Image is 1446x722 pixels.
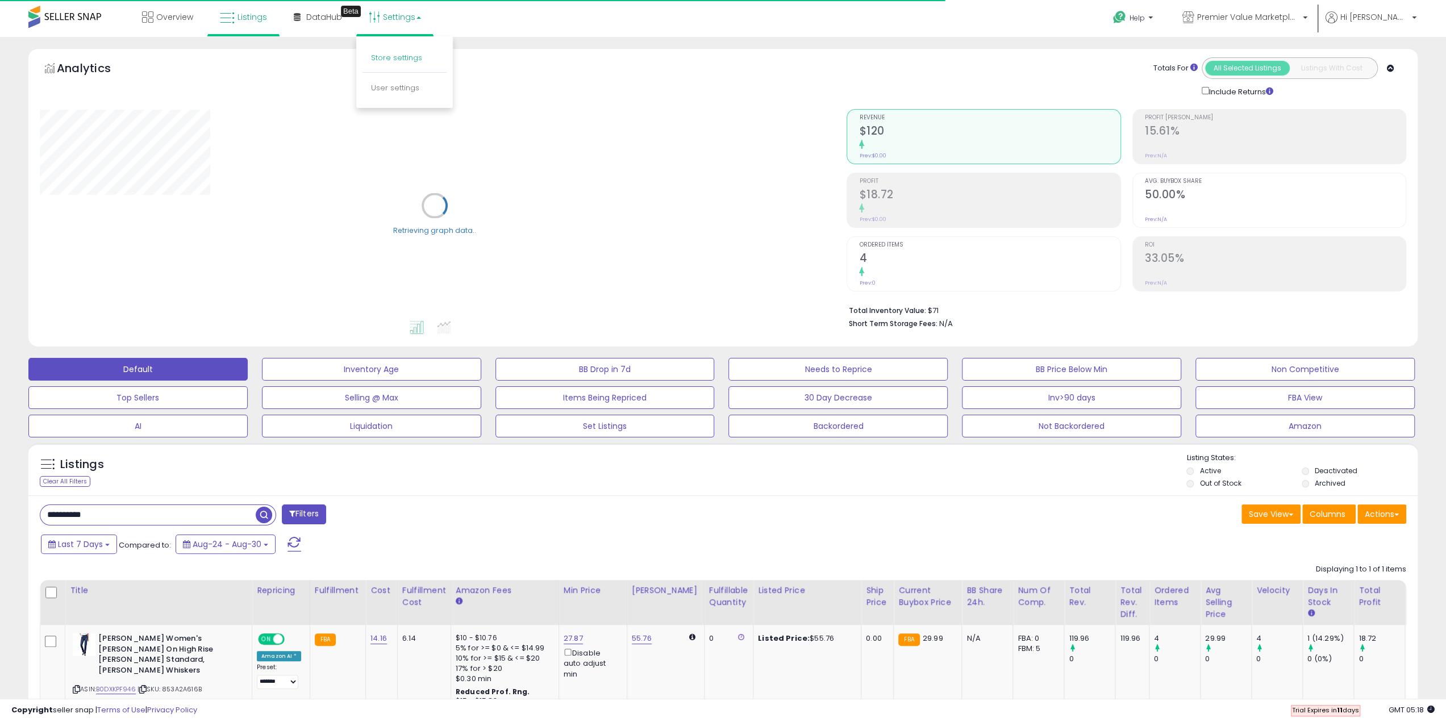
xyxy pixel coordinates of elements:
[859,152,886,159] small: Prev: $0.00
[859,242,1120,248] span: Ordered Items
[1292,706,1359,715] span: Trial Expires in days
[898,585,957,608] div: Current Buybox Price
[1195,358,1415,381] button: Non Competitive
[1145,115,1406,121] span: Profit [PERSON_NAME]
[859,279,875,286] small: Prev: 0
[259,635,273,644] span: ON
[262,386,481,409] button: Selling @ Max
[1256,585,1298,596] div: Velocity
[1145,152,1167,159] small: Prev: N/A
[456,596,462,607] small: Amazon Fees.
[1205,585,1247,620] div: Avg Selling Price
[1120,585,1144,620] div: Total Rev. Diff.
[119,540,171,550] span: Compared to:
[1256,654,1302,664] div: 0
[60,457,104,473] h5: Listings
[1205,654,1251,664] div: 0
[859,178,1120,185] span: Profit
[176,535,276,554] button: Aug-24 - Aug-30
[1205,633,1251,644] div: 29.99
[257,651,301,661] div: Amazon AI *
[1315,466,1357,475] label: Deactivated
[257,585,305,596] div: Repricing
[859,115,1120,121] span: Revenue
[1154,633,1200,644] div: 4
[98,633,236,678] b: [PERSON_NAME] Women's [PERSON_NAME] On High Rise [PERSON_NAME] Standard, [PERSON_NAME] Whiskers
[1195,415,1415,437] button: Amazon
[495,415,715,437] button: Set Listings
[1389,704,1435,715] span: 2025-09-7 05:18 GMT
[1130,13,1145,23] span: Help
[1205,61,1290,76] button: All Selected Listings
[728,415,948,437] button: Backordered
[564,646,618,679] div: Disable auto adjust min
[1153,63,1198,74] div: Totals For
[1316,564,1406,575] div: Displaying 1 to 1 of 1 items
[1315,478,1345,488] label: Archived
[456,663,550,674] div: 17% for > $20
[370,585,393,596] div: Cost
[96,685,136,694] a: B0DXKPF946
[306,11,342,23] span: DataHub
[1018,644,1055,654] div: FBM: 5
[315,585,361,596] div: Fulfillment
[1120,633,1140,644] div: 119.96
[1302,504,1356,524] button: Columns
[371,52,422,63] a: Store settings
[728,386,948,409] button: 30 Day Decrease
[939,318,952,329] span: N/A
[1069,633,1115,644] div: 119.96
[962,415,1181,437] button: Not Backordered
[1359,654,1405,664] div: 0
[393,225,476,235] div: Retrieving graph data..
[564,585,622,596] div: Min Price
[237,11,267,23] span: Listings
[1145,178,1406,185] span: Avg. Buybox Share
[1337,706,1343,715] b: 11
[28,415,248,437] button: AI
[147,704,197,715] a: Privacy Policy
[859,252,1120,267] h2: 4
[1307,608,1314,619] small: Days In Stock.
[1193,85,1287,98] div: Include Returns
[1197,11,1299,23] span: Premier Value Marketplace LLC
[1145,216,1167,223] small: Prev: N/A
[1199,466,1220,475] label: Active
[28,386,248,409] button: Top Sellers
[1199,478,1241,488] label: Out of Stock
[1104,2,1164,37] a: Help
[859,188,1120,203] h2: $18.72
[11,704,53,715] strong: Copyright
[1145,252,1406,267] h2: 33.05%
[402,585,446,608] div: Fulfillment Cost
[962,358,1181,381] button: BB Price Below Min
[728,358,948,381] button: Needs to Reprice
[1357,504,1406,524] button: Actions
[1340,11,1409,23] span: Hi [PERSON_NAME]
[1256,633,1302,644] div: 4
[58,539,103,550] span: Last 7 Days
[1307,585,1349,608] div: Days In Stock
[73,633,95,656] img: 31u6CqGKqOL._SL40_.jpg
[859,124,1120,140] h2: $120
[848,306,926,315] b: Total Inventory Value:
[1307,633,1353,644] div: 1 (14.29%)
[257,663,301,689] div: Preset:
[1018,633,1055,644] div: FBA: 0
[193,539,261,550] span: Aug-24 - Aug-30
[70,585,247,596] div: Title
[97,704,145,715] a: Terms of Use
[495,386,715,409] button: Items Being Repriced
[848,303,1398,316] li: $71
[40,476,90,487] div: Clear All Filters
[1145,242,1406,248] span: ROI
[1310,508,1345,520] span: Columns
[137,685,202,694] span: | SKU: 853A2A616B
[564,633,583,644] a: 27.87
[1241,504,1301,524] button: Save View
[966,585,1008,608] div: BB Share 24h.
[898,633,919,646] small: FBA
[859,216,886,223] small: Prev: $0.00
[1145,279,1167,286] small: Prev: N/A
[456,687,530,696] b: Reduced Prof. Rng.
